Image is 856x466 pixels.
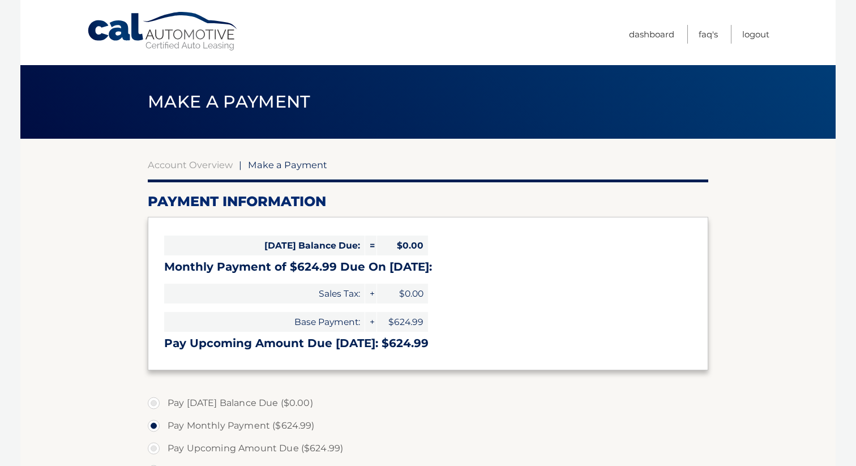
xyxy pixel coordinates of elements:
a: Cal Automotive [87,11,239,52]
span: Make a Payment [248,159,327,170]
h3: Monthly Payment of $624.99 Due On [DATE]: [164,260,692,274]
span: + [365,312,376,332]
h3: Pay Upcoming Amount Due [DATE]: $624.99 [164,336,692,350]
span: Sales Tax: [164,284,365,303]
span: Make a Payment [148,91,310,112]
a: FAQ's [699,25,718,44]
a: Dashboard [629,25,674,44]
label: Pay Upcoming Amount Due ($624.99) [148,437,708,460]
span: $0.00 [377,236,428,255]
span: + [365,284,376,303]
span: = [365,236,376,255]
a: Account Overview [148,159,233,170]
label: Pay [DATE] Balance Due ($0.00) [148,392,708,414]
span: Base Payment: [164,312,365,332]
span: [DATE] Balance Due: [164,236,365,255]
label: Pay Monthly Payment ($624.99) [148,414,708,437]
a: Logout [742,25,769,44]
h2: Payment Information [148,193,708,210]
span: $0.00 [377,284,428,303]
span: $624.99 [377,312,428,332]
span: | [239,159,242,170]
